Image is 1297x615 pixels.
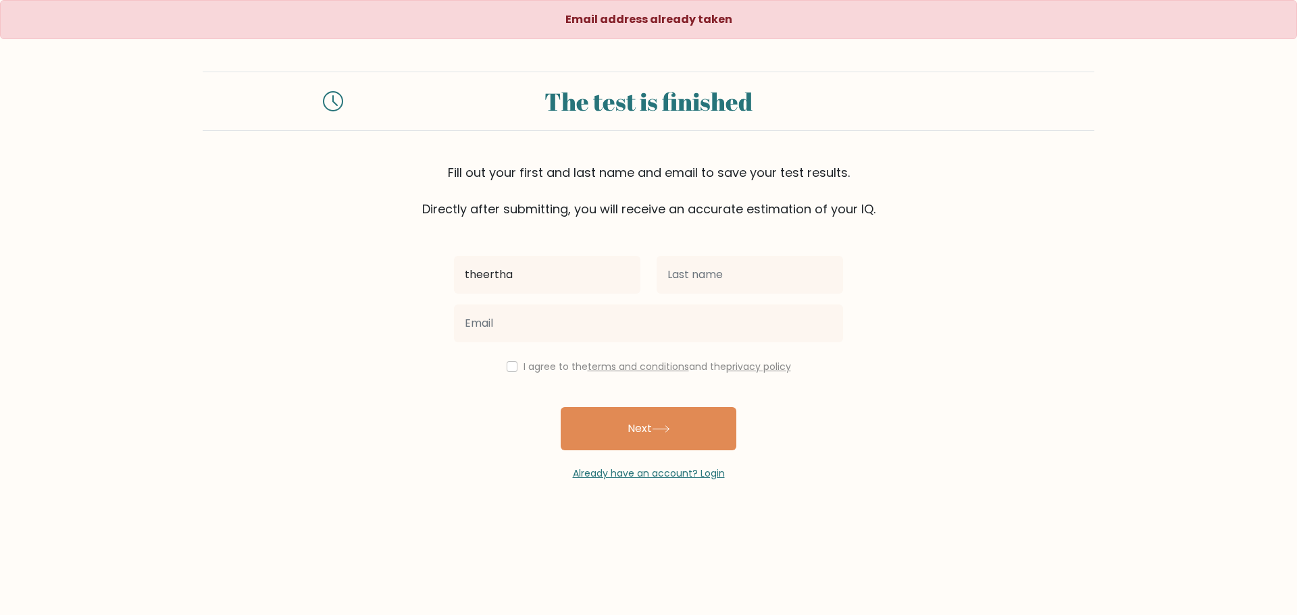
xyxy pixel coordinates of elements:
a: terms and conditions [588,360,689,373]
strong: Email address already taken [565,11,732,27]
input: First name [454,256,640,294]
div: The test is finished [359,83,938,119]
label: I agree to the and the [524,360,791,373]
button: Next [561,407,736,450]
input: Last name [657,256,843,294]
a: privacy policy [726,360,791,373]
input: Email [454,304,843,342]
a: Already have an account? Login [573,466,725,480]
div: Fill out your first and last name and email to save your test results. Directly after submitting,... [203,163,1094,218]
